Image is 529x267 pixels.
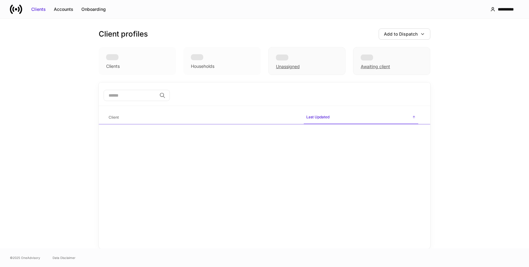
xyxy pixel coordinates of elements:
div: Awaiting client [361,63,390,70]
div: Onboarding [81,6,106,12]
h6: Client [109,114,119,120]
div: Clients [31,6,46,12]
div: Clients [106,63,120,69]
div: Households [191,63,214,69]
h6: Last Updated [306,114,329,120]
a: Data Disclaimer [53,255,75,260]
button: Add to Dispatch [379,28,430,40]
div: Unassigned [268,47,346,75]
h3: Client profiles [99,29,148,39]
span: Client [106,111,299,124]
button: Onboarding [77,4,110,14]
div: Add to Dispatch [384,31,418,37]
div: Accounts [54,6,73,12]
div: Unassigned [276,63,300,70]
span: Last Updated [304,111,418,124]
div: Awaiting client [353,47,430,75]
button: Clients [27,4,50,14]
button: Accounts [50,4,77,14]
span: © 2025 OneAdvisory [10,255,40,260]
